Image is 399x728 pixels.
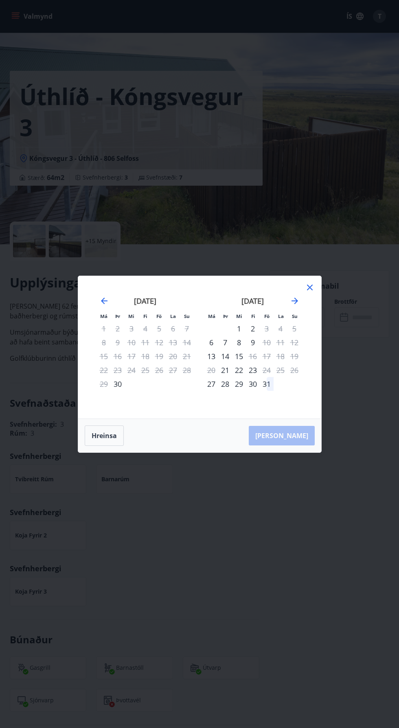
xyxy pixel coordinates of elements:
small: Þr [115,313,120,319]
td: Not available. mánudagur, 22. september 2025 [97,363,111,377]
div: Aðeins innritun í boði [204,335,218,349]
small: Mi [128,313,134,319]
div: Aðeins útritun í boði [260,335,274,349]
small: Má [100,313,107,319]
td: Not available. fimmtudagur, 25. september 2025 [138,363,152,377]
td: Not available. þriðjudagur, 16. september 2025 [111,349,125,363]
td: Choose þriðjudagur, 7. október 2025 as your check-in date. It’s available. [218,335,232,349]
td: Not available. mánudagur, 8. september 2025 [97,335,111,349]
div: Aðeins innritun í boði [111,377,125,391]
div: Move forward to switch to the next month. [290,296,300,306]
div: Move backward to switch to the previous month. [99,296,109,306]
td: Not available. föstudagur, 3. október 2025 [260,322,274,335]
td: Not available. mánudagur, 29. september 2025 [97,377,111,391]
td: Not available. þriðjudagur, 2. september 2025 [111,322,125,335]
div: 14 [218,349,232,363]
button: Hreinsa [85,425,124,446]
div: 28 [218,377,232,391]
td: Choose miðvikudagur, 29. október 2025 as your check-in date. It’s available. [232,377,246,391]
td: Not available. sunnudagur, 21. september 2025 [180,349,194,363]
td: Not available. laugardagur, 27. september 2025 [166,363,180,377]
small: La [278,313,284,319]
td: Choose þriðjudagur, 30. september 2025 as your check-in date. It’s available. [111,377,125,391]
td: Choose mánudagur, 27. október 2025 as your check-in date. It’s available. [204,377,218,391]
td: Not available. miðvikudagur, 24. september 2025 [125,363,138,377]
small: Fö [264,313,270,319]
td: Not available. föstudagur, 5. september 2025 [152,322,166,335]
td: Not available. fimmtudagur, 4. september 2025 [138,322,152,335]
td: Not available. miðvikudagur, 10. september 2025 [125,335,138,349]
div: Aðeins innritun í boði [218,363,232,377]
td: Choose fimmtudagur, 30. október 2025 as your check-in date. It’s available. [246,377,260,391]
td: Choose fimmtudagur, 2. október 2025 as your check-in date. It’s available. [246,322,260,335]
td: Not available. föstudagur, 19. september 2025 [152,349,166,363]
td: Not available. fimmtudagur, 16. október 2025 [246,349,260,363]
td: Choose fimmtudagur, 23. október 2025 as your check-in date. It’s available. [246,363,260,377]
td: Not available. laugardagur, 13. september 2025 [166,335,180,349]
div: 23 [246,363,260,377]
small: Fi [251,313,255,319]
small: Su [292,313,298,319]
td: Choose föstudagur, 31. október 2025 as your check-in date. It’s available. [260,377,274,391]
td: Not available. miðvikudagur, 3. september 2025 [125,322,138,335]
td: Not available. föstudagur, 17. október 2025 [260,349,274,363]
div: 9 [246,335,260,349]
small: Þr [223,313,228,319]
td: Choose fimmtudagur, 9. október 2025 as your check-in date. It’s available. [246,335,260,349]
td: Not available. fimmtudagur, 18. september 2025 [138,349,152,363]
div: 31 [260,377,274,391]
td: Choose mánudagur, 6. október 2025 as your check-in date. It’s available. [204,335,218,349]
td: Not available. fimmtudagur, 11. september 2025 [138,335,152,349]
small: Fi [143,313,147,319]
td: Not available. sunnudagur, 19. október 2025 [287,349,301,363]
div: Aðeins útritun í boði [260,322,274,335]
td: Not available. mánudagur, 1. september 2025 [97,322,111,335]
td: Not available. laugardagur, 18. október 2025 [274,349,287,363]
div: 8 [232,335,246,349]
small: Má [208,313,215,319]
td: Not available. sunnudagur, 5. október 2025 [287,322,301,335]
div: 30 [246,377,260,391]
td: Choose þriðjudagur, 14. október 2025 as your check-in date. It’s available. [218,349,232,363]
td: Not available. sunnudagur, 26. október 2025 [287,363,301,377]
td: Not available. miðvikudagur, 17. september 2025 [125,349,138,363]
td: Not available. föstudagur, 26. september 2025 [152,363,166,377]
td: Choose miðvikudagur, 15. október 2025 as your check-in date. It’s available. [232,349,246,363]
td: Choose miðvikudagur, 1. október 2025 as your check-in date. It’s available. [232,322,246,335]
td: Not available. föstudagur, 12. september 2025 [152,335,166,349]
td: Not available. þriðjudagur, 23. september 2025 [111,363,125,377]
div: 22 [232,363,246,377]
small: Su [184,313,190,319]
div: Aðeins innritun í boði [204,377,218,391]
td: Not available. sunnudagur, 12. október 2025 [287,335,301,349]
small: Mi [236,313,242,319]
td: Choose þriðjudagur, 21. október 2025 as your check-in date. It’s available. [218,363,232,377]
small: La [170,313,176,319]
td: Not available. þriðjudagur, 9. september 2025 [111,335,125,349]
td: Not available. sunnudagur, 7. september 2025 [180,322,194,335]
td: Not available. föstudagur, 24. október 2025 [260,363,274,377]
td: Not available. mánudagur, 20. október 2025 [204,363,218,377]
td: Not available. föstudagur, 10. október 2025 [260,335,274,349]
div: Aðeins innritun í boði [204,349,218,363]
td: Not available. laugardagur, 11. október 2025 [274,335,287,349]
div: 1 [232,322,246,335]
div: Calendar [88,286,311,409]
td: Not available. laugardagur, 6. september 2025 [166,322,180,335]
td: Not available. laugardagur, 4. október 2025 [274,322,287,335]
div: Aðeins útritun í boði [246,349,260,363]
strong: [DATE] [134,296,156,306]
td: Not available. sunnudagur, 28. september 2025 [180,363,194,377]
td: Not available. laugardagur, 25. október 2025 [274,363,287,377]
div: 7 [218,335,232,349]
td: Choose miðvikudagur, 22. október 2025 as your check-in date. It’s available. [232,363,246,377]
td: Not available. sunnudagur, 14. september 2025 [180,335,194,349]
td: Not available. mánudagur, 15. september 2025 [97,349,111,363]
td: Choose mánudagur, 13. október 2025 as your check-in date. It’s available. [204,349,218,363]
div: 15 [232,349,246,363]
div: Aðeins útritun í boði [260,363,274,377]
td: Choose miðvikudagur, 8. október 2025 as your check-in date. It’s available. [232,335,246,349]
td: Choose þriðjudagur, 28. október 2025 as your check-in date. It’s available. [218,377,232,391]
td: Not available. laugardagur, 20. september 2025 [166,349,180,363]
div: 29 [232,377,246,391]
